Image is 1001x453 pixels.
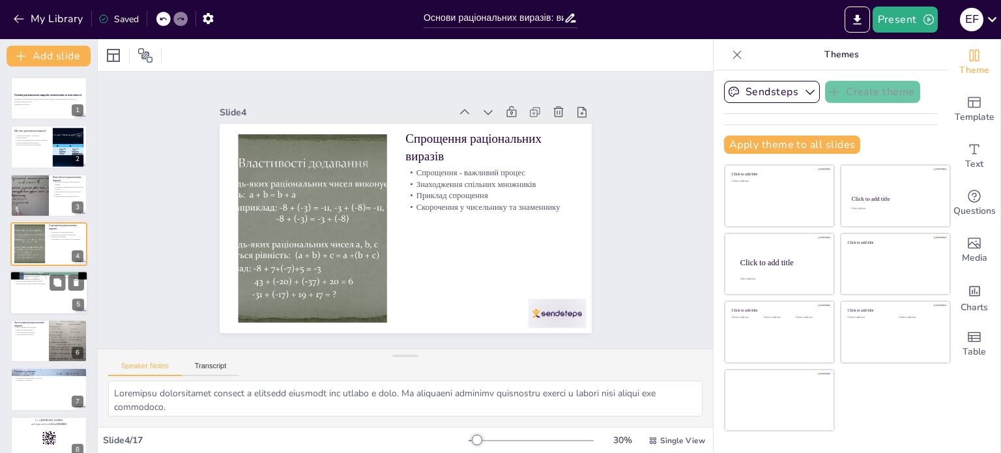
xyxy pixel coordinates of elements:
[963,345,986,359] span: Table
[10,174,87,217] div: 3
[14,272,84,276] p: Приклади раціональних виразів
[732,308,825,313] div: Click to add title
[103,434,469,446] div: Slide 4 / 17
[10,319,87,362] div: 6
[953,204,996,218] span: Questions
[414,132,585,200] p: Спрощення раціональних виразів
[10,222,87,265] div: 4
[14,275,84,278] p: Приклади раціональних виразів
[14,139,49,141] p: Раціональні вирази можуть бути спрощені
[14,94,81,96] strong: Основи раціональних виразів: визначення та властивості
[660,435,705,446] span: Single View
[424,8,564,27] input: Insert title
[14,379,83,382] p: Важливість уважності
[72,396,83,407] div: 7
[732,172,825,177] div: Click to add title
[72,201,83,213] div: 3
[948,227,1000,274] div: Add images, graphics, shapes or video
[740,257,824,267] div: Click to add title
[53,190,83,195] p: Множення та ділення раціональних виразів
[14,103,83,106] p: Generated with [URL]
[98,13,139,25] div: Saved
[14,278,84,280] p: Структура раціональних виразів
[825,81,920,103] button: Create theme
[7,46,91,66] button: Add slide
[848,308,941,313] div: Click to add title
[14,422,83,426] p: and login with code
[14,375,83,377] p: Ігнорування обмежень
[10,8,89,29] button: My Library
[10,368,87,411] div: 7
[14,143,49,146] p: Важливість раціональних виразів
[851,208,938,211] div: Click to add text
[49,239,83,241] p: Скорочення у чисельнику та знаменнику
[242,70,471,130] div: Slide 4
[53,175,83,183] p: Властивості раціональних виразів
[10,77,87,120] div: 1
[14,334,45,336] p: Моделювання процесів
[108,362,182,376] button: Speaker Notes
[732,180,825,183] div: Click to add text
[10,270,88,315] div: 5
[724,136,860,154] button: Apply theme to all slides
[724,81,820,103] button: Sendsteps
[14,377,83,380] p: Неправильні арифметичні операції
[49,231,83,234] p: Спрощення - важливий процес
[14,321,45,328] p: Застосування раціональних виразів
[948,133,1000,180] div: Add text boxes
[14,418,83,422] p: Go to
[72,347,83,358] div: 6
[899,316,940,319] div: Click to add text
[873,7,938,33] button: Present
[53,196,83,198] p: Обмеження на значення змінних
[961,300,988,315] span: Charts
[49,224,83,231] p: Спрощення раціональних виразів
[960,8,983,31] div: E F
[962,251,987,265] span: Media
[49,236,83,239] p: Приклад спрощення
[14,370,83,373] p: Поширені помилки
[955,110,994,124] span: Template
[72,153,83,165] div: 2
[14,98,83,103] p: Ця презентація розглядає основи раціональних виразів, їх визначення, властивості та приклади вико...
[796,316,825,319] div: Click to add text
[72,250,83,262] div: 4
[959,63,989,78] span: Theme
[607,434,638,446] div: 30 %
[412,168,578,214] p: Спрощення - важливий процес
[14,280,84,282] p: Використання раціональних виразів
[10,125,87,168] div: 2
[948,274,1000,321] div: Add charts and graphs
[14,327,45,329] p: Застосування в математиці
[405,201,571,248] p: Скорочення у чисельнику та знаменнику
[14,128,49,132] p: Що таке раціональні вирази?
[740,278,822,280] div: Click to add body
[848,316,889,319] div: Click to add text
[965,157,983,171] span: Text
[948,86,1000,133] div: Add ready made slides
[103,45,124,66] div: Layout
[49,233,83,236] p: Знаходження спільних множників
[108,381,703,416] textarea: Loremipsu dolorsitamet consect a elitsedd eiusmodt inc utlabo e dolo. Ma aliquaeni adminimv quisn...
[14,372,83,375] p: Неправильне спрощення
[138,48,153,63] span: Position
[41,419,63,422] strong: [DOMAIN_NAME]
[14,134,49,139] p: Раціональні вирази - це дроби з многочленами
[948,39,1000,86] div: Change the overall theme
[848,240,941,244] div: Click to add title
[72,299,84,310] div: 5
[72,104,83,116] div: 1
[14,329,45,331] p: Використання в фізиці
[747,39,935,70] p: Themes
[960,7,983,33] button: E F
[182,362,240,376] button: Transcript
[948,321,1000,368] div: Add a table
[407,190,573,237] p: Приклад спрощення
[764,316,793,319] div: Click to add text
[50,274,65,290] button: Duplicate Slide
[14,141,49,144] p: Приклад раціонального виразу
[68,274,84,290] button: Delete Slide
[732,316,761,319] div: Click to add text
[852,196,938,202] div: Click to add title
[53,181,83,186] p: Основні властивості раціональних виразів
